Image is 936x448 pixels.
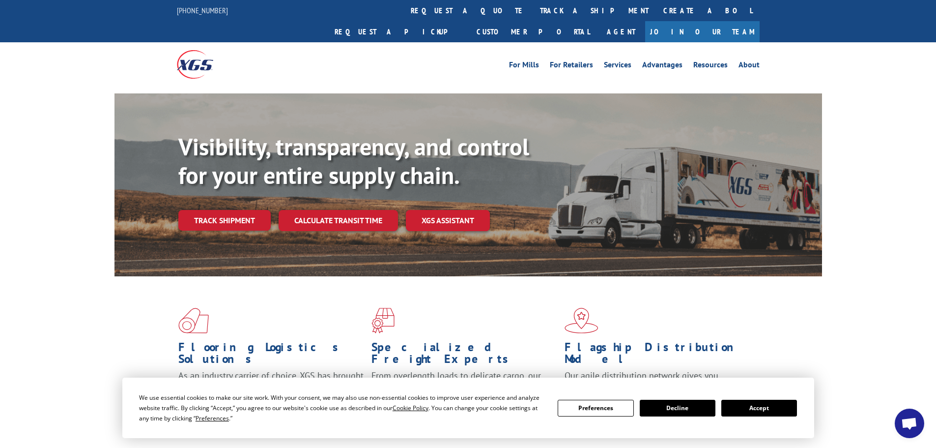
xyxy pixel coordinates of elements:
[597,21,645,42] a: Agent
[178,308,209,333] img: xgs-icon-total-supply-chain-intelligence-red
[565,370,745,393] span: Our agile distribution network gives you nationwide inventory management on demand.
[565,341,750,370] h1: Flagship Distribution Model
[558,400,633,417] button: Preferences
[640,400,715,417] button: Decline
[371,341,557,370] h1: Specialized Freight Experts
[469,21,597,42] a: Customer Portal
[371,370,557,414] p: From overlength loads to delicate cargo, our experienced staff knows the best way to move your fr...
[393,404,428,412] span: Cookie Policy
[693,61,728,72] a: Resources
[178,210,271,231] a: Track shipment
[721,400,797,417] button: Accept
[139,392,546,423] div: We use essential cookies to make our site work. With your consent, we may also use non-essential ...
[371,308,395,333] img: xgs-icon-focused-on-flooring-red
[177,5,228,15] a: [PHONE_NUMBER]
[645,21,760,42] a: Join Our Team
[406,210,490,231] a: XGS ASSISTANT
[565,308,598,333] img: xgs-icon-flagship-distribution-model-red
[178,131,529,190] b: Visibility, transparency, and control for your entire supply chain.
[895,409,924,438] div: Open chat
[642,61,682,72] a: Advantages
[604,61,631,72] a: Services
[178,341,364,370] h1: Flooring Logistics Solutions
[196,414,229,422] span: Preferences
[550,61,593,72] a: For Retailers
[327,21,469,42] a: Request a pickup
[279,210,398,231] a: Calculate transit time
[122,378,814,438] div: Cookie Consent Prompt
[738,61,760,72] a: About
[178,370,364,405] span: As an industry carrier of choice, XGS has brought innovation and dedication to flooring logistics...
[509,61,539,72] a: For Mills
